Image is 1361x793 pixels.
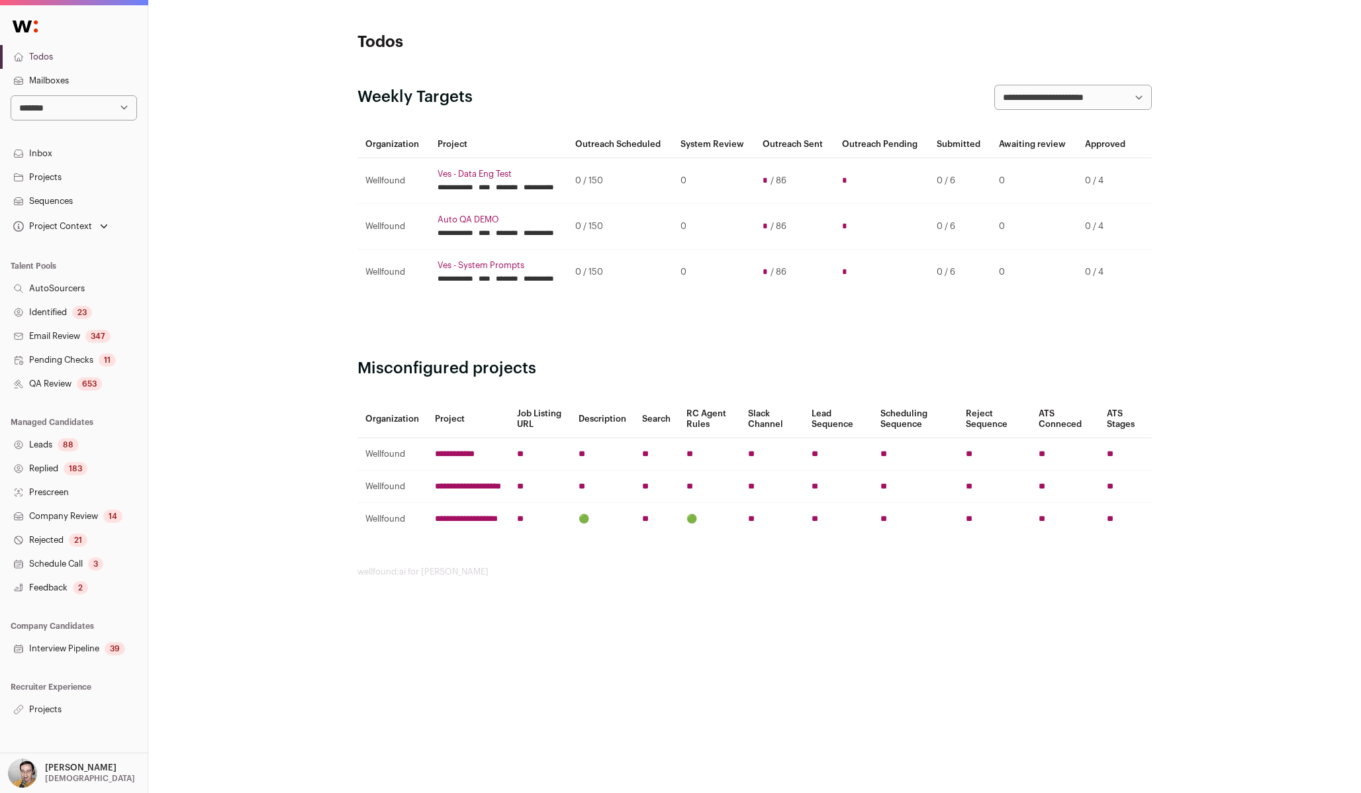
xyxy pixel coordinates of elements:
th: Project [430,131,567,158]
td: 0 / 4 [1077,158,1135,204]
th: ATS Conneced [1031,400,1099,438]
a: Ves - System Prompts [438,260,559,271]
a: Ves - Data Eng Test [438,169,559,179]
th: Slack Channel [740,400,804,438]
td: Wellfound [357,503,427,536]
h2: Weekly Targets [357,87,473,108]
td: 0 / 6 [929,250,991,295]
td: 0 [673,204,755,250]
td: Wellfound [357,471,427,503]
div: Project Context [11,221,92,232]
th: Outreach Pending [834,131,929,158]
th: Organization [357,131,430,158]
span: / 86 [771,175,786,186]
th: Approved [1077,131,1135,158]
td: 0 / 6 [929,158,991,204]
div: 88 [58,438,79,451]
img: 144000-medium_jpg [8,759,37,788]
th: Reject Sequence [958,400,1031,438]
div: 2 [73,581,88,594]
td: 0 / 6 [929,204,991,250]
th: Description [571,400,634,438]
th: Search [634,400,679,438]
th: Organization [357,400,427,438]
th: Lead Sequence [804,400,872,438]
th: ATS Stages [1099,400,1152,438]
div: 21 [69,534,87,547]
button: Open dropdown [5,759,138,788]
div: 653 [77,377,102,391]
th: Scheduling Sequence [872,400,958,438]
td: 0 / 150 [567,204,673,250]
h1: Todos [357,32,622,53]
div: 347 [85,330,111,343]
th: Outreach Scheduled [567,131,673,158]
td: 0 [991,158,1077,204]
p: [DEMOGRAPHIC_DATA] [45,773,135,784]
div: 23 [72,306,92,319]
td: 0 [991,204,1077,250]
div: 3 [88,557,103,571]
div: 39 [105,642,125,655]
th: System Review [673,131,755,158]
th: Project [427,400,509,438]
span: / 86 [771,221,786,232]
td: 0 / 4 [1077,250,1135,295]
td: 0 / 4 [1077,204,1135,250]
div: 14 [103,510,122,523]
p: [PERSON_NAME] [45,763,117,773]
td: Wellfound [357,250,430,295]
td: 0 / 150 [567,250,673,295]
div: 183 [64,462,87,475]
th: RC Agent Rules [679,400,740,438]
td: 🟢 [571,503,634,536]
a: Auto QA DEMO [438,214,559,225]
td: Wellfound [357,438,427,471]
td: Wellfound [357,158,430,204]
th: Submitted [929,131,991,158]
h2: Misconfigured projects [357,358,1152,379]
span: / 86 [771,267,786,277]
img: Wellfound [5,13,45,40]
td: Wellfound [357,204,430,250]
footer: wellfound:ai for [PERSON_NAME] [357,567,1152,577]
button: Open dropdown [11,217,111,236]
td: 0 [673,158,755,204]
div: 11 [99,353,116,367]
th: Outreach Sent [755,131,833,158]
th: Job Listing URL [509,400,571,438]
td: 0 [991,250,1077,295]
th: Awaiting review [991,131,1077,158]
td: 🟢 [679,503,740,536]
td: 0 / 150 [567,158,673,204]
td: 0 [673,250,755,295]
